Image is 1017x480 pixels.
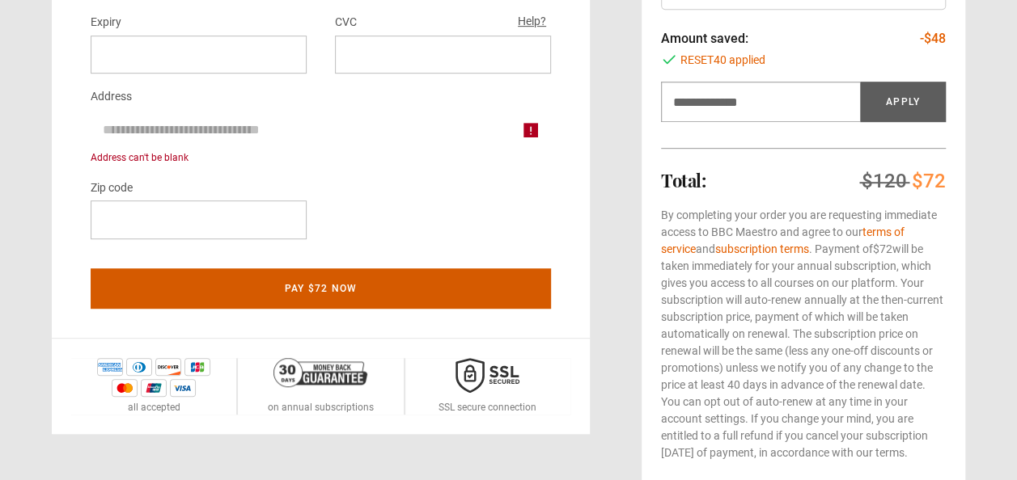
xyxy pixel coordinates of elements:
a: subscription terms [715,242,809,255]
img: jcb [184,358,210,376]
p: -$48 [920,29,946,48]
img: visa [170,379,196,397]
div: Address can't be blank [91,150,551,165]
label: Expiry [91,13,121,32]
p: all accepted [128,400,180,415]
button: Pay $72 now [91,268,551,309]
p: By completing your order you are requesting immediate access to BBC Maestro and agree to our and ... [661,207,946,461]
iframe: Secure CVC input frame [348,47,538,62]
img: diners [126,358,152,376]
span: $72 [873,242,892,255]
img: 30-day-money-back-guarantee-c866a5dd536ff72a469b.png [273,358,367,387]
h2: Total: [661,171,706,190]
p: on annual subscriptions [268,400,374,415]
iframe: Secure expiration date input frame [104,47,294,62]
p: SSL secure connection [439,400,536,415]
img: mastercard [112,379,138,397]
iframe: Secure postal code input frame [104,212,294,227]
button: Help? [513,11,551,32]
img: amex [97,358,123,376]
label: Zip code [91,179,133,198]
button: Apply [860,82,946,122]
img: unionpay [141,379,167,397]
p: Amount saved: [661,29,748,48]
span: $72 [912,170,946,192]
span: RESET40 applied [680,52,765,69]
label: Address [91,87,132,107]
img: discover [155,358,181,376]
label: CVC [335,13,357,32]
span: $120 [862,170,907,192]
